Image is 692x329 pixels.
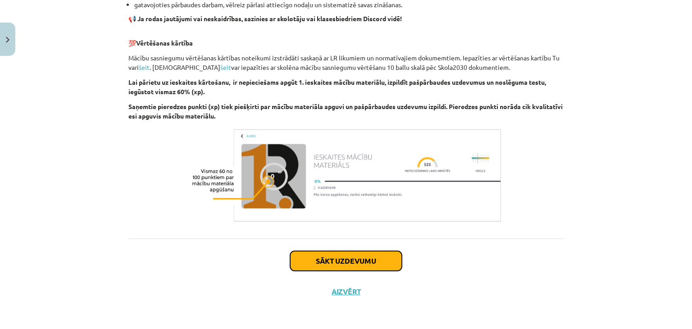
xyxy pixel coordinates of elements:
[128,14,402,23] strong: 📢 Ja rodas jautājumi vai neskaidrības, sazinies ar skolotāju vai klasesbiedriem Discord vidē!
[128,29,564,48] p: 💯
[139,63,150,71] a: šeit
[128,53,564,72] p: Mācību sasniegumu vērtēšanas kārtības noteikumi izstrādāti saskaņā ar LR likumiem un normatīvajie...
[128,102,563,120] b: Saņemtie pieredzes punkti (xp) tiek piešķirti par mācību materiāla apguvi un pašpārbaudes uzdevum...
[6,37,9,43] img: icon-close-lesson-0947bae3869378f0d4975bcd49f059093ad1ed9edebbc8119c70593378902aed.svg
[329,287,363,296] button: Aizvērt
[128,78,546,96] b: Lai pārietu uz ieskaites kārtošanu, ir nepieciešams apgūt 1. ieskaites mācību materiālu, izpildīt...
[220,63,231,71] a: šeit
[136,39,193,47] b: Vērtēšanas kārtība
[290,251,402,271] button: Sākt uzdevumu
